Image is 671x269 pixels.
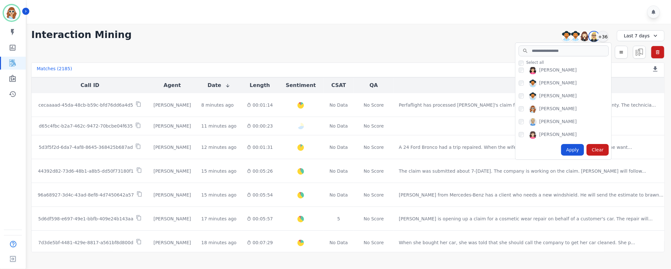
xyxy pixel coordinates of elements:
[286,82,316,89] button: Sentiment
[598,31,609,42] div: +36
[329,192,349,198] div: No Data
[364,216,384,222] div: No Score
[38,102,133,108] p: cecaaaad-45da-48cb-b59c-bfd76dd6a4d5
[201,102,234,108] div: 8 minutes ago
[617,30,665,41] div: Last 7 days
[587,144,609,156] div: Clear
[154,216,191,222] div: [PERSON_NAME]
[364,123,384,129] div: No Score
[399,192,664,198] div: [PERSON_NAME] from Mercedes-Benz has a client who needs a new windshield. He will send the estima...
[247,144,273,150] div: 00:01:31
[37,65,72,74] div: Matches ( 2185 )
[154,192,191,198] div: [PERSON_NAME]
[539,105,577,113] div: [PERSON_NAME]
[201,239,236,246] div: 18 minutes ago
[154,123,191,129] div: [PERSON_NAME]
[81,82,99,89] button: Call ID
[364,192,384,198] div: No Score
[329,168,349,174] div: No Data
[399,216,653,222] div: [PERSON_NAME] is opening up a claim for a cosmetic wear repair on behalf of a customer's car. The...
[201,216,236,222] div: 17 minutes ago
[539,80,577,87] div: [PERSON_NAME]
[39,144,133,150] p: 5d3f5f2d-6da7-4af8-8645-368425b687ad
[399,102,656,108] div: Perfaflight has processed [PERSON_NAME]'s claim for her car and approved it under the warranty. T...
[164,82,181,89] button: Agent
[329,239,349,246] div: No Data
[247,192,273,198] div: 00:05:54
[539,67,577,74] div: [PERSON_NAME]
[38,168,134,174] p: 44392d82-73d6-48b1-a8b5-dd50f73180f1
[39,123,133,129] p: d65c4fbc-b2a7-462c-9472-70bcbe04f635
[201,123,236,129] div: 11 minutes ago
[201,144,236,150] div: 12 minutes ago
[38,216,133,222] p: 5d6df598-e697-49e1-bbfb-409e24b143aa
[201,168,236,174] div: 15 minutes ago
[247,239,273,246] div: 00:07:29
[247,168,273,174] div: 00:05:26
[329,123,349,129] div: No Data
[399,239,635,246] div: When she bought her car, she was told that she should call the company to get her car cleaned. Sh...
[364,144,384,150] div: No Score
[399,168,646,174] div: The claim was submitted about 7-[DATE]. The company is working on the claim. [PERSON_NAME] will f...
[154,168,191,174] div: [PERSON_NAME]
[526,60,544,65] span: Select all
[329,102,349,108] div: No Data
[369,82,378,89] button: QA
[539,92,577,100] div: [PERSON_NAME]
[329,216,349,222] div: 5
[38,239,133,246] p: 7d3de5bf-4481-429e-8817-a561bf8d800d
[364,102,384,108] div: No Score
[329,144,349,150] div: No Data
[399,144,632,150] div: A 24 Ford Bronco had a trip repaired. When the wife picked up the car, she noticed a crack. She w...
[561,144,584,156] div: Apply
[539,131,577,139] div: [PERSON_NAME]
[539,118,577,126] div: [PERSON_NAME]
[247,216,273,222] div: 00:05:57
[247,123,273,129] div: 00:00:23
[364,239,384,246] div: No Score
[247,102,273,108] div: 00:01:14
[154,239,191,246] div: [PERSON_NAME]
[38,192,134,198] p: 96a68927-3d4c-43ad-8ef8-4d7450642a57
[201,192,236,198] div: 15 minutes ago
[154,102,191,108] div: [PERSON_NAME]
[4,5,19,21] img: Bordered avatar
[331,82,346,89] button: CSAT
[154,144,191,150] div: [PERSON_NAME]
[31,29,132,41] h1: Interaction Mining
[207,82,230,89] button: Date
[250,82,270,89] button: Length
[364,168,384,174] div: No Score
